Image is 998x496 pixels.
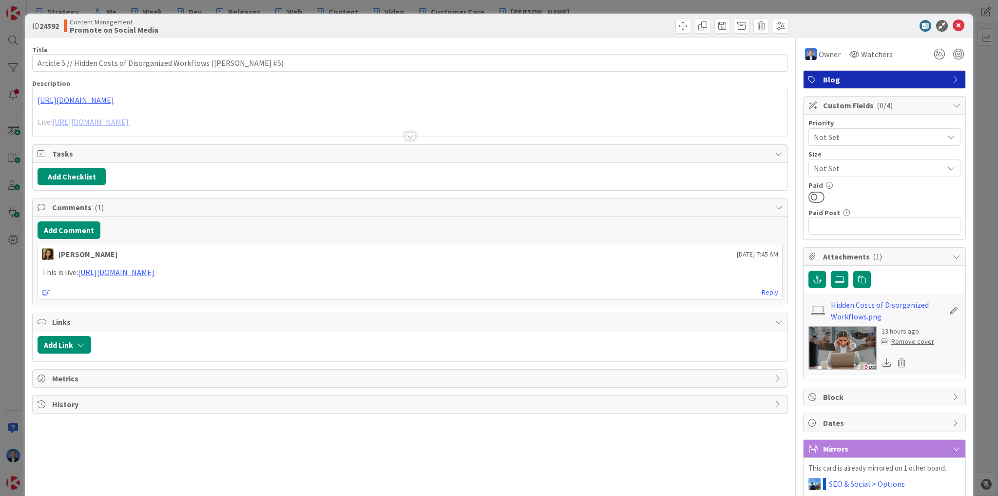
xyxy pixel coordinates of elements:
span: Custom Fields [823,99,948,111]
span: Blog [823,74,948,85]
span: Links [52,316,770,328]
span: Attachments [823,251,948,262]
input: type card name here... [32,54,788,72]
a: SEO & Social > Options [829,478,905,490]
span: Tasks [52,148,770,159]
span: Comments [52,201,770,213]
a: Hidden Costs of Disorganized Workflows.png [831,299,944,322]
span: Description [32,79,70,88]
span: Not Set [814,130,939,144]
button: Add Comment [38,221,100,239]
div: Download [882,357,892,369]
b: Promote on Social Media [70,26,158,34]
button: Add Link [38,336,91,354]
a: Reply [762,286,778,298]
div: Remove cover [882,337,934,347]
button: Add Checklist [38,168,106,185]
div: Paid [808,182,960,189]
span: Watchers [861,48,893,60]
span: Metrics [52,373,770,384]
span: Content Management [70,18,158,26]
img: GS [808,478,821,490]
span: Not Set [814,161,939,175]
div: Priority [808,119,960,126]
p: This is live: [42,267,778,278]
span: ( 0/4 ) [877,100,893,110]
span: [DATE] 7:45 AM [737,249,778,259]
span: Dates [823,417,948,429]
img: DP [805,48,817,60]
b: 24592 [39,21,59,31]
label: Paid Post [808,208,840,217]
p: This card is already mirrored on 1 other board. [808,463,960,474]
div: Size [808,151,960,158]
span: History [52,398,770,410]
span: ( 1 ) [873,252,882,261]
a: [URL][DOMAIN_NAME] [38,95,114,105]
span: Mirrors [823,443,948,455]
div: [PERSON_NAME] [58,248,117,260]
div: 13 hours ago [882,326,934,337]
span: Owner [819,48,841,60]
span: ID [32,20,59,32]
a: [URL][DOMAIN_NAME] [78,267,154,277]
span: Block [823,391,948,403]
span: ( 1 ) [95,202,104,212]
img: CL [42,248,54,260]
label: Title [32,45,48,54]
